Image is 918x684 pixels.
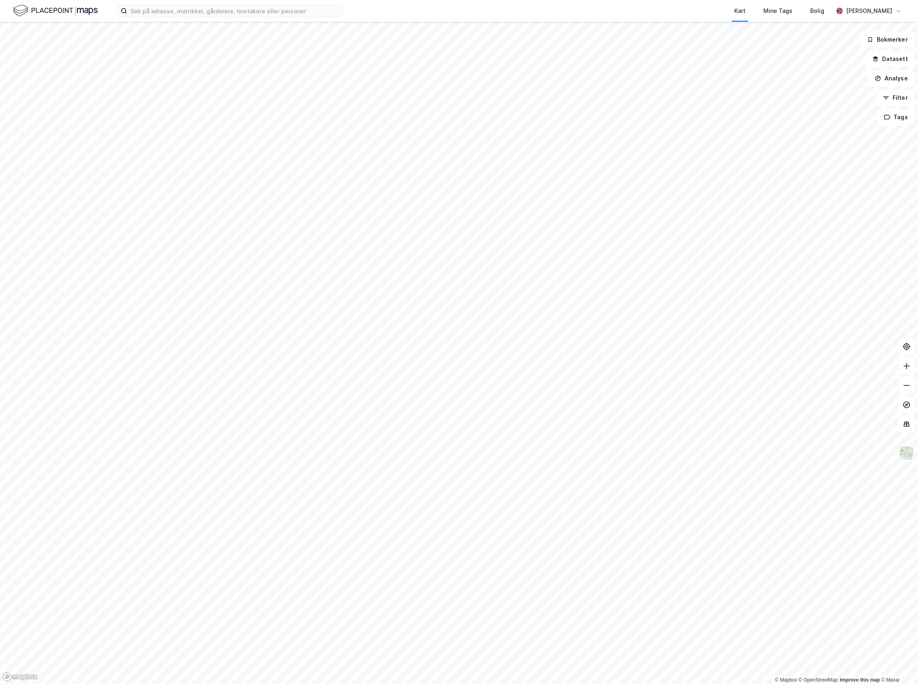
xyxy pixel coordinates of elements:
button: Tags [877,109,915,125]
div: Bolig [810,6,824,16]
button: Filter [876,90,915,106]
button: Analyse [868,70,915,86]
button: Datasett [865,51,915,67]
img: Z [899,446,914,461]
iframe: Chat Widget [878,645,918,684]
a: Mapbox homepage [2,672,38,682]
input: Søk på adresse, matrikkel, gårdeiere, leietakere eller personer [127,5,343,17]
div: Kontrollprogram for chat [878,645,918,684]
div: Kart [734,6,746,16]
img: logo.f888ab2527a4732fd821a326f86c7f29.svg [13,4,98,18]
a: Mapbox [775,677,797,683]
div: Mine Tags [763,6,792,16]
div: [PERSON_NAME] [846,6,892,16]
a: OpenStreetMap [799,677,838,683]
button: Bokmerker [860,32,915,48]
a: Improve this map [840,677,880,683]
